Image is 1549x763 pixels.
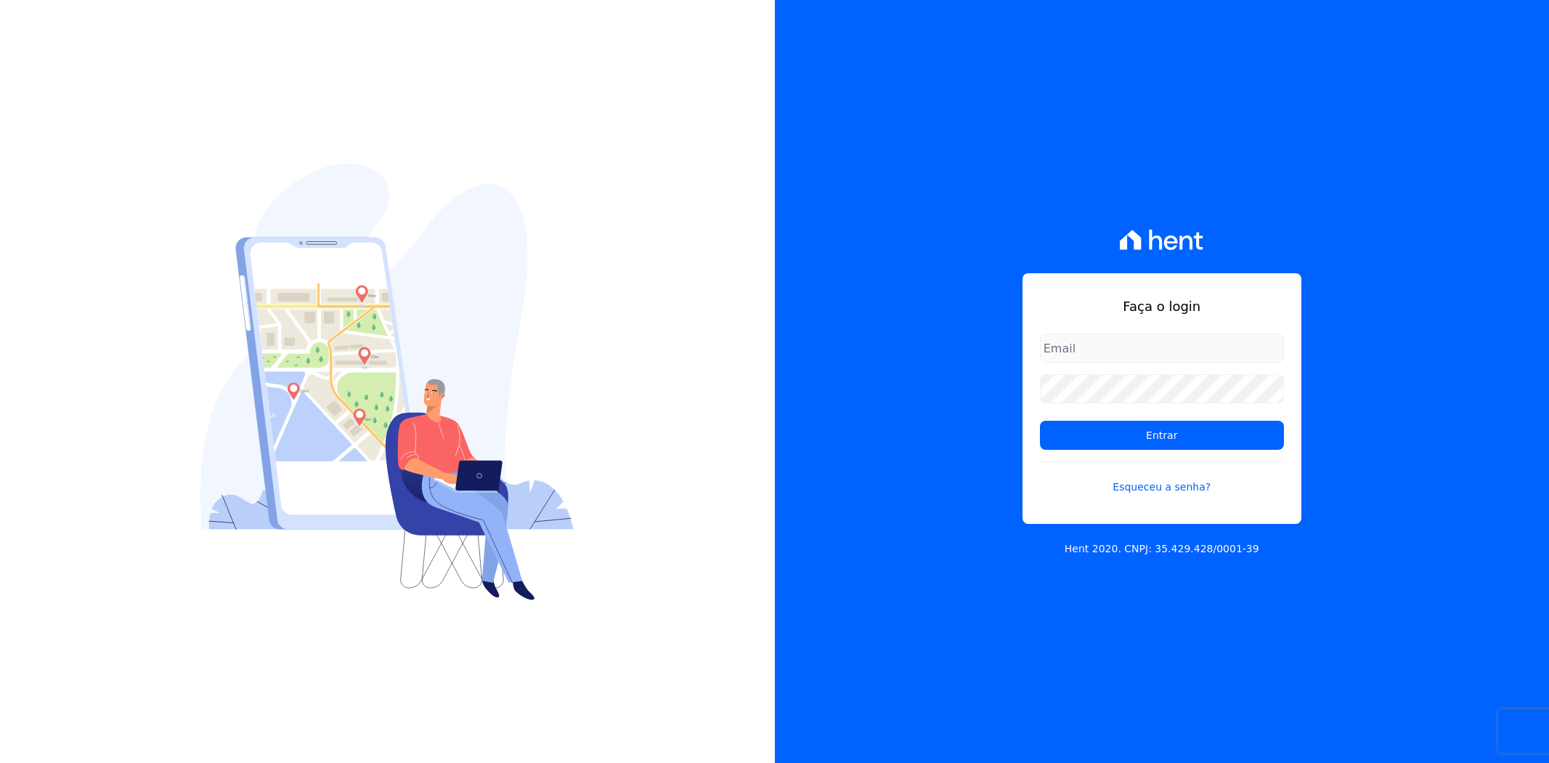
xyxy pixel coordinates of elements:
p: Hent 2020. CNPJ: 35.429.428/0001-39 [1065,541,1259,557]
input: Entrar [1040,421,1284,450]
img: Login [200,163,574,600]
input: Email [1040,334,1284,363]
a: Esqueceu a senha? [1040,461,1284,495]
h1: Faça o login [1040,296,1284,316]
